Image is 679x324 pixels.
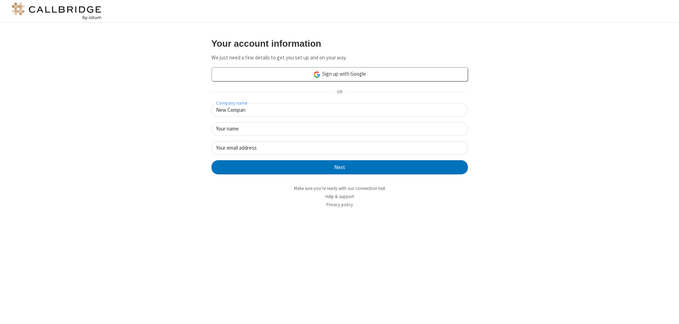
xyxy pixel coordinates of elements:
button: Next [211,160,468,174]
input: Company name [211,103,468,117]
input: Your name [211,122,468,136]
span: OR [334,87,345,97]
a: Make sure you're ready with our connection test [294,185,385,191]
a: Help & support [325,193,354,199]
img: logo@2x.png [11,3,103,20]
h3: Your account information [211,39,468,48]
img: google-icon.png [313,71,321,79]
a: Sign up with Google [211,67,468,81]
input: Your email address [211,141,468,155]
p: We just need a few details to get you set up and on your way. [211,54,468,62]
a: Privacy policy [326,202,353,208]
